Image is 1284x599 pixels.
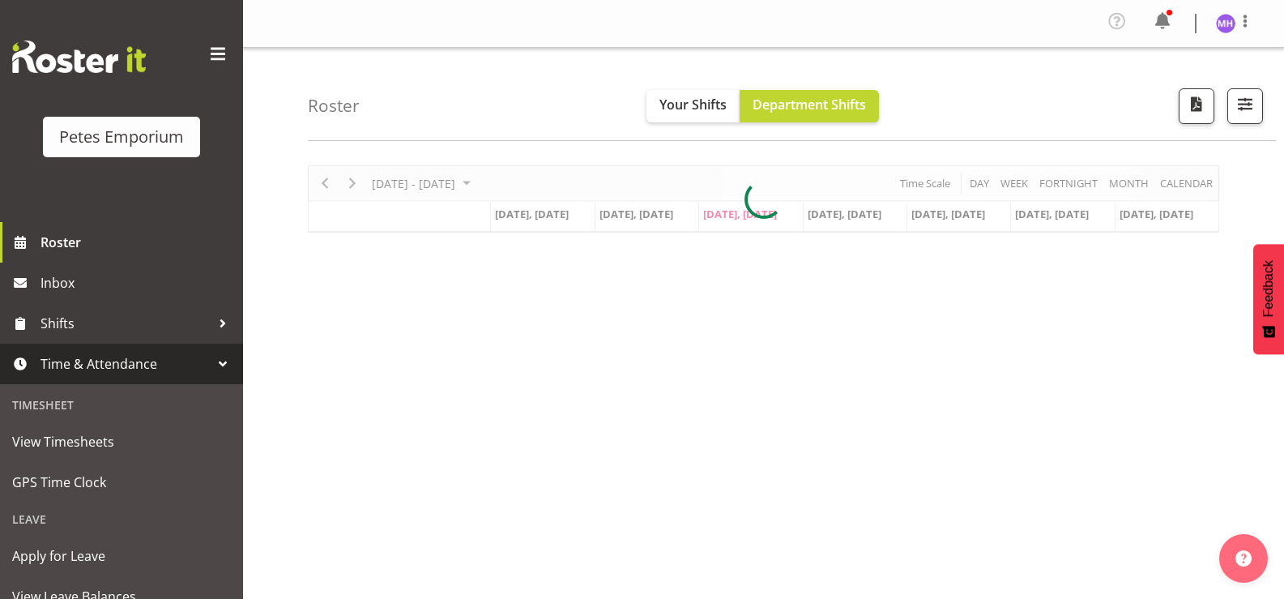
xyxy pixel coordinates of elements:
[41,311,211,336] span: Shifts
[1227,88,1263,124] button: Filter Shifts
[4,536,239,576] a: Apply for Leave
[41,230,235,255] span: Roster
[41,352,211,376] span: Time & Attendance
[1261,260,1276,317] span: Feedback
[41,271,235,295] span: Inbox
[4,462,239,503] a: GPS Time Clock
[1253,244,1284,354] button: Feedback - Show survey
[1235,550,1252,567] img: help-xxl-2.png
[740,90,879,122] button: Department Shifts
[12,430,231,454] span: View Timesheets
[1216,14,1235,33] img: mackenzie-halford4471.jpg
[12,544,231,568] span: Apply for Leave
[59,125,184,149] div: Petes Emporium
[4,388,239,421] div: Timesheet
[646,90,740,122] button: Your Shifts
[1179,88,1214,124] button: Download a PDF of the roster according to the set date range.
[659,96,727,113] span: Your Shifts
[12,470,231,494] span: GPS Time Clock
[4,421,239,462] a: View Timesheets
[753,96,866,113] span: Department Shifts
[308,96,360,115] h4: Roster
[4,503,239,536] div: Leave
[12,41,146,73] img: Rosterit website logo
